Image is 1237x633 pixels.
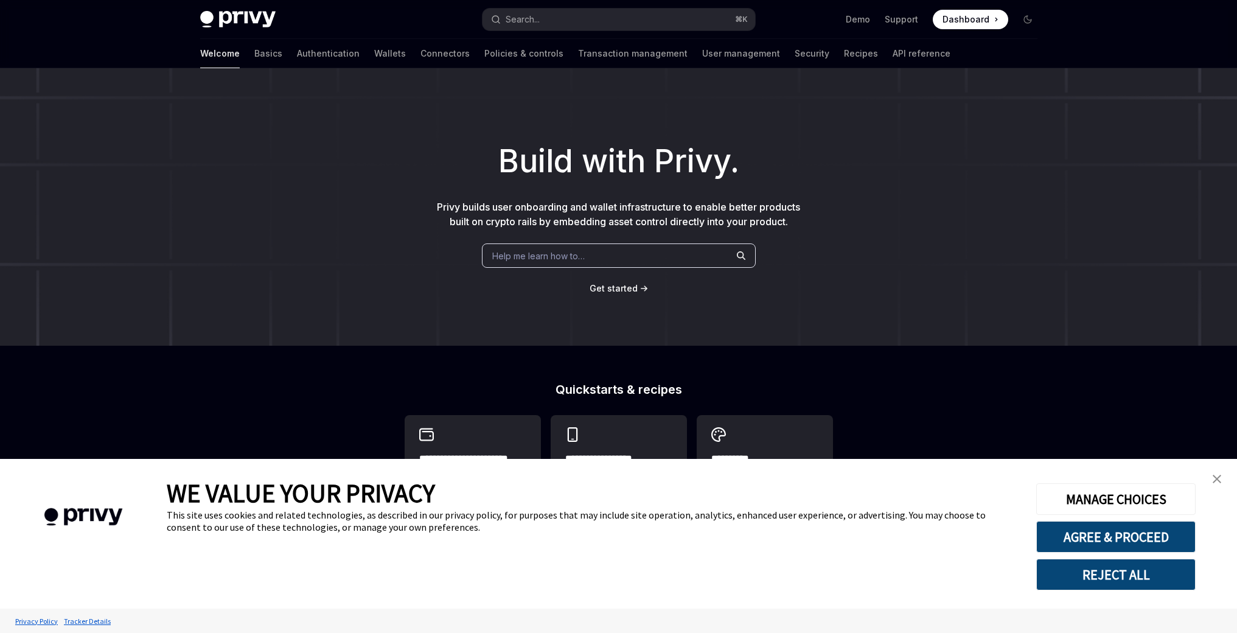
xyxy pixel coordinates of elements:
[1018,10,1037,29] button: Toggle dark mode
[19,138,1218,185] h1: Build with Privy.
[1205,467,1229,491] a: close banner
[590,283,638,293] span: Get started
[492,250,585,262] span: Help me learn how to…
[374,39,406,68] a: Wallets
[846,13,870,26] a: Demo
[885,13,918,26] a: Support
[893,39,950,68] a: API reference
[578,39,688,68] a: Transaction management
[18,491,148,544] img: company logo
[254,39,282,68] a: Basics
[844,39,878,68] a: Recipes
[735,15,748,24] span: ⌘ K
[484,39,563,68] a: Policies & controls
[943,13,989,26] span: Dashboard
[167,509,1018,533] div: This site uses cookies and related technologies, as described in our privacy policy, for purposes...
[933,10,1008,29] a: Dashboard
[420,39,470,68] a: Connectors
[1036,559,1196,590] button: REJECT ALL
[437,201,800,228] span: Privy builds user onboarding and wallet infrastructure to enable better products built on crypto ...
[200,39,240,68] a: Welcome
[551,415,687,539] a: **** **** **** ***Use the React Native SDK to build a mobile app on Solana.
[1036,483,1196,515] button: MANAGE CHOICES
[12,610,61,632] a: Privacy Policy
[1213,475,1221,483] img: close banner
[61,610,114,632] a: Tracker Details
[702,39,780,68] a: User management
[483,9,755,30] button: Search...⌘K
[795,39,829,68] a: Security
[297,39,360,68] a: Authentication
[697,415,833,539] a: **** *****Whitelabel login, wallets, and user management with your own UI and branding.
[200,11,276,28] img: dark logo
[1036,521,1196,553] button: AGREE & PROCEED
[167,477,435,509] span: WE VALUE YOUR PRIVACY
[405,383,833,396] h2: Quickstarts & recipes
[590,282,638,295] a: Get started
[506,12,540,27] div: Search...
